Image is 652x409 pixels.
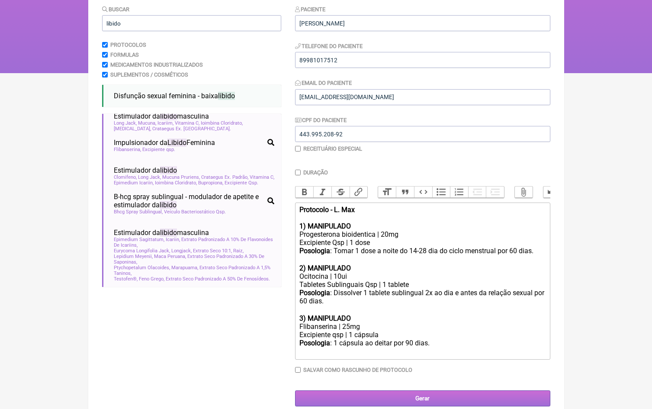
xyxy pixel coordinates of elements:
div: Tabletes Sublinguais Qsp | 1 tablete [299,280,545,289]
button: Quote [396,187,414,198]
button: Numbers [450,187,468,198]
span: Veículo Bacteriostático Qsp [164,209,226,215]
span: libido [218,92,235,100]
div: : Dissolver 1 tablete sublingual 2x ao dia e antes da relação sexual por 60 dias. ㅤ [299,289,545,314]
span: libido [160,112,177,120]
label: Formulas [110,52,139,58]
span: Estimulador da [114,166,177,174]
span: Libido [167,138,186,147]
button: Undo [543,187,562,198]
span: Crataegus Ex. Padrão [201,174,248,180]
button: Decrease Level [468,187,486,198]
span: Epimedium Icariin [114,180,154,186]
div: : 1 cápsula ao deitar por 90 dias. ㅤ [299,339,545,356]
button: Code [414,187,432,198]
span: libido [160,229,177,237]
span: Eurycoma Longifolia Jack, Longjack, Extrato Seco 10:1, Raiz [114,248,244,254]
span: Bupropiona [198,180,223,186]
span: Excipiente qsp [142,147,175,152]
button: Strikethrough [331,187,350,198]
span: Mucuna Pruriens [162,174,200,180]
span: Flibanserina [114,147,141,152]
div: Ocitocina | 10ui [299,272,545,280]
span: Mucuna [138,120,156,126]
strong: Posologia [299,289,330,297]
label: Paciente [295,6,326,13]
span: Ioimbina Cloridrato [201,120,243,126]
button: Heading [378,187,396,198]
span: Long Jack [114,120,137,126]
button: Italic [313,187,331,198]
strong: Posologia [299,247,330,255]
span: Vitamina C [250,174,274,180]
button: Bullets [432,187,450,198]
div: Excipiente qsp | 1 cápsula [299,331,545,339]
span: Long Jack [138,174,161,180]
button: Bold [295,187,314,198]
button: Link [350,187,368,198]
label: Receituário Especial [303,145,362,152]
span: [MEDICAL_DATA] [114,126,151,132]
span: libido [160,201,177,209]
span: Impulsionador da Feminina [114,138,215,147]
strong: Protocolo - L. Max [299,206,355,214]
label: Email do Paciente [295,80,352,86]
strong: 3) MANIPULADO [299,314,351,322]
label: Telefone do Paciente [295,43,363,49]
label: Protocolos [110,42,146,48]
strong: 1) MANIPULADO [299,222,351,230]
span: B-hcg spray sublingual - modulador de apetite e estimulador da [114,193,264,209]
span: Testofen®, Feno Grego, Extrato Seco Padronizado A 50% De Fenosídeos [114,276,270,282]
label: Medicamentos Industrializados [110,61,203,68]
div: : Tomar 1 dose a noite do 14-28 dia do ciclo menstrual por 60 dias.ㅤ [299,247,545,264]
div: Excipiente Qsp | 1 dose [299,238,545,247]
div: Progesterona bioidentica | 20mg [299,230,545,238]
div: Flibanserina | 25mg [299,322,545,331]
input: exemplo: emagrecimento, ansiedade [102,15,281,31]
button: Attach Files [515,187,533,198]
span: Bhcg Spray Sublingual [114,209,163,215]
strong: 2) MANIPULADO [299,264,351,272]
span: Icariim [157,120,173,126]
span: Clomifeno [114,174,137,180]
span: Lepidium Meyenii, Maca Peruana, Extrato Seco Padronizado A 30% De Saponinas [114,254,274,265]
label: Buscar [102,6,130,13]
label: Suplementos / Cosméticos [110,71,188,78]
span: Ioimbina Cloridrato [155,180,197,186]
span: Crataegus Ex. [GEOGRAPHIC_DATA] [152,126,231,132]
span: Excipiente Qsp [225,180,258,186]
span: Epimedium Sagittatum, Icariin, Extrato Padronizado A 10% De Flavonoides De Icariins [114,237,274,248]
label: CPF do Paciente [295,117,347,123]
span: Vitamina C [175,120,199,126]
span: libido [160,166,177,174]
span: Estimulador da masculina [114,112,209,120]
button: Increase Level [486,187,504,198]
strong: Posologia [299,339,330,347]
span: Ptychopetalum Olacoides, Marapuama, Extrato Seco Padronizado A 1,5% Taninos [114,265,274,276]
label: Duração [303,169,328,176]
span: Estimulador da masculina [114,229,209,237]
span: Disfunção sexual feminina - baixa [114,92,235,100]
input: Gerar [295,390,550,406]
label: Salvar como rascunho de Protocolo [303,367,412,373]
